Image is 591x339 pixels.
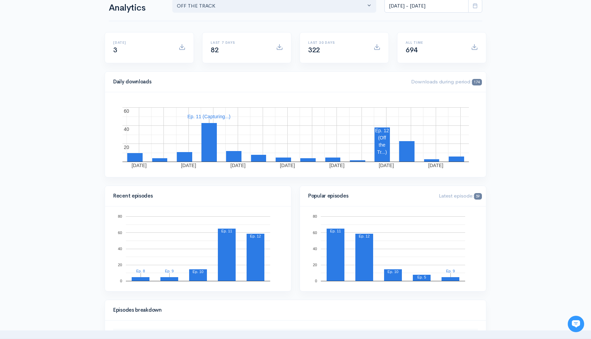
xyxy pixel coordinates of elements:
[221,229,232,233] text: Ep. 11
[375,128,389,133] text: Ep. 12
[118,247,122,251] text: 40
[193,270,203,274] text: Ep. 10
[113,215,283,283] svg: A chart.
[308,46,320,54] span: 322
[211,41,268,44] h6: Last 7 days
[109,3,164,13] h1: Analytics
[250,234,261,238] text: Ep. 12
[10,45,127,78] h2: Just let us know if you need anything and we'll be happy to help! 🙂
[474,193,482,200] span: 59
[177,2,366,10] div: OFF THE TRACK
[113,307,474,313] h4: Episodes breakdown
[313,247,317,251] text: 40
[113,79,403,85] h4: Daily downloads
[313,263,317,267] text: 20
[388,270,398,274] text: Ep. 10
[406,41,463,44] h6: All time
[308,193,431,199] h4: Popular episodes
[446,269,455,273] text: Ep. 9
[118,230,122,234] text: 60
[124,126,129,132] text: 40
[379,163,394,168] text: [DATE]
[428,163,443,168] text: [DATE]
[330,229,341,233] text: Ep. 11
[10,33,127,44] h1: Hi 👋
[181,163,196,168] text: [DATE]
[377,149,387,155] text: Tr...)
[132,163,147,168] text: [DATE]
[113,100,478,169] svg: A chart.
[113,193,279,199] h4: Recent episodes
[231,163,246,168] text: [DATE]
[308,41,365,44] h6: Last 30 days
[124,108,129,114] text: 60
[113,41,170,44] h6: [DATE]
[568,316,584,332] iframe: gist-messenger-bubble-iframe
[313,230,317,234] text: 60
[11,91,126,104] button: New conversation
[9,117,128,125] p: Find an answer quickly
[44,95,82,100] span: New conversation
[211,46,219,54] span: 82
[329,163,344,168] text: [DATE]
[411,78,482,85] span: Downloads during period:
[20,128,122,142] input: Search articles
[124,145,129,150] text: 20
[187,114,231,119] text: Ep. 11 (Capturing...)
[472,79,482,85] span: 174
[280,163,295,168] text: [DATE]
[118,214,122,218] text: 80
[439,192,482,199] span: Latest episode:
[118,263,122,267] text: 20
[308,215,478,283] svg: A chart.
[417,275,426,279] text: Ep. 5
[359,234,370,238] text: Ep. 12
[165,269,174,273] text: Ep. 9
[120,279,122,283] text: 0
[315,279,317,283] text: 0
[313,214,317,218] text: 80
[406,46,418,54] span: 694
[136,269,145,273] text: Ep. 8
[113,46,117,54] span: 3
